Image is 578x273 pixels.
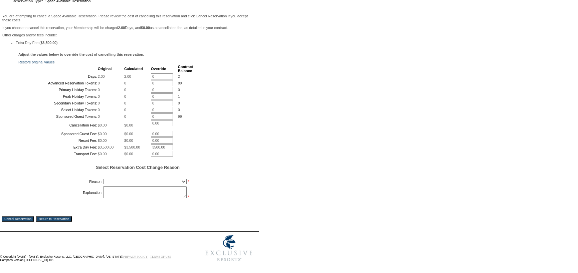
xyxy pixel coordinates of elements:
[124,88,126,92] span: 0
[98,74,105,78] span: 2.00
[98,114,100,118] span: 0
[141,26,150,30] b: $0.00
[19,73,97,79] td: Days:
[98,67,112,71] b: Original
[98,145,114,149] span: $3,500.00
[36,216,72,222] input: Return to Reservation
[2,26,256,30] p: If you choose to cancel this reservation, your Membership will be charged Days, and as a cancella...
[178,88,180,92] span: 0
[98,101,100,105] span: 0
[19,93,97,99] td: Peak Holiday Tokens:
[19,113,97,119] td: Sponsored Guest Tokens:
[151,67,166,71] b: Override
[19,131,97,137] td: Sponsored Guest Fee:
[16,41,256,45] li: Extra Day Fee ( )
[98,108,100,112] span: 0
[18,165,257,170] h5: Select Reservation Cost Change Reason
[178,81,182,85] span: 89
[124,139,133,143] span: $0.00
[124,145,140,149] span: $3,500.00
[124,132,133,136] span: $0.00
[124,108,126,112] span: 0
[124,114,126,118] span: 0
[178,114,182,118] span: 99
[2,216,34,222] input: Cancel Reservation
[98,123,107,127] span: $0.00
[124,81,126,85] span: 0
[178,108,180,112] span: 0
[19,80,97,86] td: Advanced Reservation Tokens:
[123,255,148,258] a: PRIVACY POLICY
[98,132,107,136] span: $0.00
[199,232,259,265] img: Exclusive Resorts
[2,14,256,22] p: You are attempting to cancel a Space Available Reservation. Please review the cost of cancelling ...
[98,81,100,85] span: 0
[41,41,56,45] b: $3,500.00
[124,74,131,78] span: 2.00
[19,87,97,93] td: Primary Holiday Tokens:
[19,100,97,106] td: Secondary Holiday Tokens:
[2,14,256,45] span: Other charges and/or fees include:
[19,107,97,113] td: Select Holiday Tokens:
[19,151,97,157] td: Transport Fee:
[178,65,193,73] b: Contract Balance
[124,67,143,71] b: Calculated
[19,178,103,186] td: Reason:
[98,94,100,98] span: 0
[19,138,97,144] td: Resort Fee:
[19,186,103,199] td: Explanation:
[124,94,126,98] span: 0
[178,74,180,78] span: 2
[118,26,125,30] b: 2.00
[124,101,126,105] span: 0
[18,60,54,64] a: Restore original values
[178,101,180,105] span: 0
[98,152,107,156] span: $0.00
[178,94,180,98] span: 1
[124,123,133,127] span: $0.00
[124,152,133,156] span: $0.00
[98,88,100,92] span: 0
[19,120,97,130] td: Cancellation Fee:
[18,52,144,56] b: Adjust the values below to override the cost of cancelling this reservation.
[19,144,97,150] td: Extra Day Fee:
[150,255,171,258] a: TERMS OF USE
[98,139,107,143] span: $0.00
